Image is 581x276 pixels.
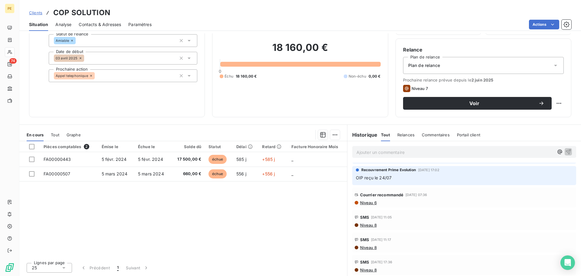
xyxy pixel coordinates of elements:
div: Open Intercom Messenger [560,255,575,270]
h2: 18 160,00 € [220,42,380,60]
span: Portail client [457,132,480,137]
span: 2 [84,144,89,149]
span: 25 [32,265,37,271]
a: Clients [29,10,42,16]
div: Émise le [102,144,131,149]
span: FA00000443 [44,157,71,162]
span: 5 mars 2024 [102,171,128,176]
button: 1 [113,261,122,274]
button: Voir [403,97,552,110]
span: Niveau 8 [359,245,377,250]
span: 5 févr. 2024 [138,157,163,162]
span: Non-échu [349,74,366,79]
span: 74 [9,58,17,64]
h6: Historique [347,131,378,138]
span: En cours [27,132,44,137]
span: [DATE] 11:17 [371,238,391,241]
div: Retard [262,144,284,149]
span: [DATE] 17:36 [371,260,392,264]
span: Prochaine relance prévue depuis le [403,78,564,82]
span: 0 [219,69,221,74]
span: 5 mars 2024 [138,171,164,176]
span: Plan de relance [408,62,440,68]
span: Échu [225,74,233,79]
h3: COP SOLUTION [53,7,110,18]
span: +556 j [262,171,275,176]
span: Graphe [67,132,81,137]
span: SMS [360,260,369,264]
span: Recouvrement Prime Evolution [361,167,416,173]
button: Actions [529,20,559,29]
span: Situation [29,22,48,28]
span: +585 j [262,157,275,162]
span: Tout [51,132,59,137]
span: SMS [360,215,369,220]
h6: Relance [403,46,564,53]
span: _ [291,171,293,176]
span: Clients [29,10,42,15]
span: échue [208,155,227,164]
span: Voir [410,101,538,106]
span: Courrier recommandé [360,192,404,197]
div: Délai [236,144,255,149]
div: PE [5,4,15,13]
span: 17 500,00 € [174,156,201,162]
span: [DATE] 11:05 [371,215,392,219]
span: 2 juin 2025 [471,78,494,82]
span: échue [208,169,227,178]
span: Niveau 8 [359,223,377,228]
span: _ [291,157,293,162]
span: 660,00 € [174,171,201,177]
button: Précédent [77,261,113,274]
img: Logo LeanPay [5,263,15,272]
span: Tout [381,132,390,137]
span: Niveau 7 [412,86,428,91]
div: Facture Honoraire Mois [291,144,343,149]
span: Niveau 8 [359,268,377,272]
span: FA00000507 [44,171,71,176]
div: Solde dû [174,144,201,149]
input: Ajouter une valeur [95,73,100,78]
span: 03 avril 2025 [56,56,77,60]
span: 18 160,00 € [236,74,257,79]
span: Appel telephonique [56,74,88,78]
span: [DATE] 17:02 [418,168,439,172]
span: Analyse [55,22,71,28]
span: 585 j [236,157,246,162]
span: 5 févr. 2024 [102,157,127,162]
span: Contacts & Adresses [79,22,121,28]
span: [DATE] 07:36 [405,193,427,197]
span: Relances [397,132,415,137]
span: Amiable [56,39,69,42]
button: Suivant [122,261,153,274]
span: 556 j [236,171,246,176]
input: Ajouter une valeur [76,38,80,43]
div: Statut [208,144,229,149]
span: Niveau 6 [359,200,377,205]
span: SMS [360,237,369,242]
input: Ajouter une valeur [84,55,89,61]
div: Échue le [138,144,167,149]
div: Pièces comptables [44,144,94,149]
span: 1 [117,265,119,271]
span: 0,00 € [369,74,381,79]
span: Paramètres [128,22,152,28]
span: Commentaires [422,132,450,137]
span: OIP reçu le 24/07 [356,175,392,180]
